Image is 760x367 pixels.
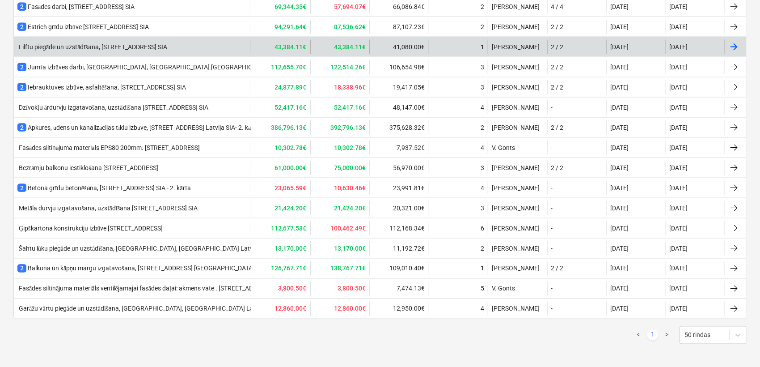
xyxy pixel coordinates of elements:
div: [DATE] [610,3,629,10]
div: Balkona un kāpņu margu izgatavošana, [STREET_ADDRESS] [GEOGRAPHIC_DATA] SIA 2. kārta [17,264,287,273]
a: Page 1 is your current page [647,330,658,341]
div: - [551,225,553,232]
span: 2 [17,124,26,132]
div: V. Gonts [488,282,547,296]
b: 75,000.00€ [334,164,366,171]
span: 2 [17,23,26,31]
div: [DATE] [670,23,688,30]
div: 23,991.81€ [369,181,429,195]
b: 69,344.35€ [275,3,307,10]
div: 106,654.98€ [369,60,429,74]
div: [DATE] [610,64,629,71]
div: - [551,245,553,252]
div: 109,010.40€ [369,261,429,276]
div: Metāla durvju izgatavošana, uzstādīšana [STREET_ADDRESS] SIA [17,205,198,212]
div: [DATE] [670,124,688,131]
div: 2 [481,3,484,10]
div: [DATE] [610,205,629,212]
div: [DATE] [610,43,629,51]
div: 1 [481,43,484,51]
div: [PERSON_NAME] [488,60,547,74]
div: [PERSON_NAME] [488,221,547,235]
div: [PERSON_NAME] [488,80,547,94]
div: [PERSON_NAME] [488,241,547,256]
div: 2 / 2 [551,84,564,91]
div: 3 [481,64,484,71]
div: [DATE] [670,64,688,71]
div: 2 / 2 [551,124,564,131]
div: Bezrāmju balkonu iestiklošana [STREET_ADDRESS] [17,164,158,172]
div: Dzīvokļu ārdurvju izgatavošana, uzstādīšana [STREET_ADDRESS] SIA [17,104,208,111]
div: 4 [481,104,484,111]
div: [DATE] [610,265,629,272]
div: 375,628.32€ [369,120,429,135]
div: Fasādes siltinājuma materiāls EPS80 200mm. [STREET_ADDRESS] [17,144,200,152]
div: [DATE] [670,84,688,91]
div: [DATE] [610,23,629,30]
b: 52,417.16€ [334,104,366,111]
b: 13,170.00€ [275,245,307,252]
b: 138,767.71€ [330,265,366,272]
div: [DATE] [670,104,688,111]
div: [PERSON_NAME] [488,40,547,54]
b: 386,796.13€ [271,124,307,131]
div: 41,080.00€ [369,40,429,54]
div: 48,147.00€ [369,100,429,115]
div: - [551,285,553,292]
div: 112,168.34€ [369,221,429,235]
div: - [551,305,553,312]
div: 4 [481,184,484,192]
div: [DATE] [670,144,688,151]
div: Betona grīdu betonēšana, [STREET_ADDRESS] SIA - 2. kārta [17,183,191,192]
div: [PERSON_NAME] [488,261,547,276]
div: V. Gonts [488,141,547,155]
div: Garāžu vārtu piegāde un uzstādīšana, [GEOGRAPHIC_DATA], [GEOGRAPHIC_DATA] Latvija SIA [17,305,276,313]
b: 10,302.78€ [334,144,366,151]
a: Next page [662,330,672,341]
div: [DATE] [610,164,629,171]
div: [DATE] [610,144,629,151]
div: [PERSON_NAME] [488,100,547,115]
div: - [551,184,553,192]
div: 4 [481,305,484,312]
div: 2 / 2 [551,164,564,171]
div: [DATE] [670,225,688,232]
b: 23,065.59€ [275,184,307,192]
span: 2 [17,83,26,91]
div: [DATE] [610,124,629,131]
b: 12,860.00€ [275,305,307,312]
b: 3,800.50€ [279,285,307,292]
b: 112,655.70€ [271,64,307,71]
b: 43,384.11€ [334,43,366,51]
b: 10,302.78€ [275,144,307,151]
div: 7,474.13€ [369,282,429,296]
div: 4 / 4 [551,3,564,10]
div: 6 [481,225,484,232]
b: 12,860.00€ [334,305,366,312]
div: Fasādes darbi, [STREET_ADDRESS] SIA [17,2,135,11]
div: Iebrauktuves izbūve, asfaltēšana, [STREET_ADDRESS] SIA [17,83,186,92]
div: 12,950.00€ [369,302,429,316]
div: [PERSON_NAME] [488,120,547,135]
div: 2 [481,245,484,252]
div: [PERSON_NAME] [488,201,547,215]
div: [DATE] [610,285,629,292]
div: 2 / 2 [551,23,564,30]
div: [DATE] [670,164,688,171]
span: 2 [17,265,26,273]
div: Šahtu lūku piegāde un uzstādīšana, [GEOGRAPHIC_DATA], [GEOGRAPHIC_DATA] Latvija SIA [17,245,270,252]
div: 3 [481,84,484,91]
div: 56,970.00€ [369,161,429,175]
b: 18,338.96€ [334,84,366,91]
div: Chat Widget [715,324,760,367]
div: [PERSON_NAME] [488,302,547,316]
b: 10,630.46€ [334,184,366,192]
b: 94,291.64€ [275,23,307,30]
div: Estrich grīdu izbūve [STREET_ADDRESS] SIA [17,22,149,31]
b: 21,424.20€ [275,205,307,212]
div: Apkures, ūdens un kanalizācijas tīklu izbūve, [STREET_ADDRESS] Latvija SIA- 2. kārta [17,123,259,132]
div: 20,321.00€ [369,201,429,215]
div: - [551,144,553,151]
b: 61,000.00€ [275,164,307,171]
div: [DATE] [670,3,688,10]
